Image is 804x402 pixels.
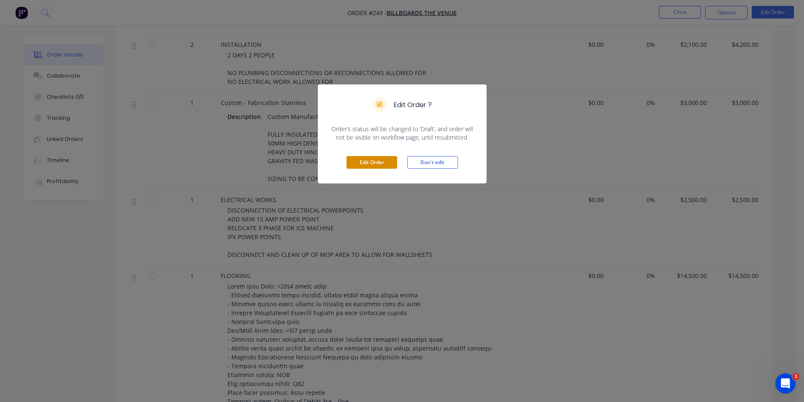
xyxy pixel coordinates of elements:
[793,373,799,380] span: 1
[775,373,796,394] iframe: Intercom live chat
[407,156,458,169] button: Don't edit
[347,156,397,169] button: Edit Order
[328,125,476,142] span: Order’s status will be changed to ‘Draft’, and order will not be visible on workflow page, until ...
[394,100,432,110] h5: Edit Order ?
